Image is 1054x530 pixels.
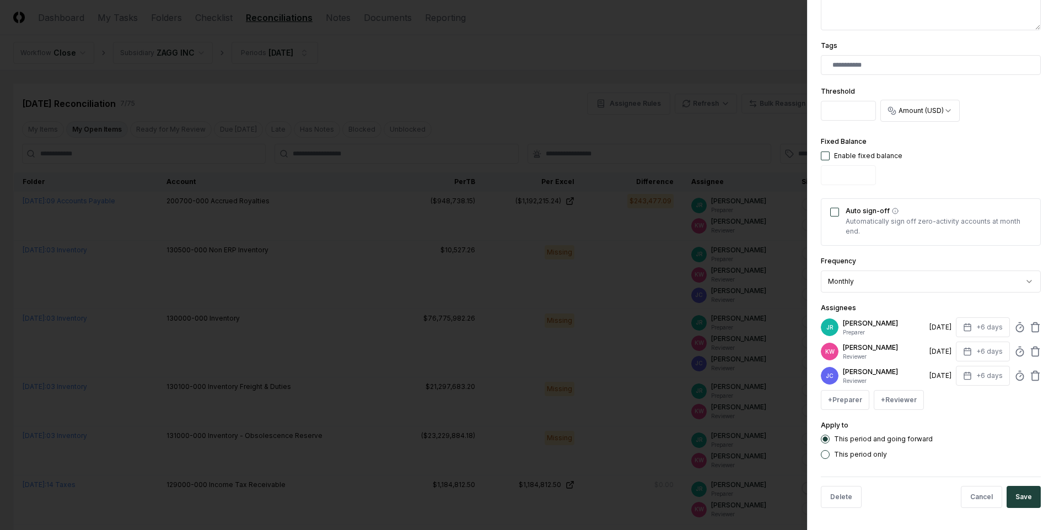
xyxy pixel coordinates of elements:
[825,348,835,356] span: KW
[826,372,833,380] span: JC
[821,304,856,312] label: Assignees
[929,322,951,332] div: [DATE]
[843,377,925,385] p: Reviewer
[956,342,1010,361] button: +6 days
[834,436,933,442] label: This period and going forward
[826,323,833,332] span: JR
[821,87,855,95] label: Threshold
[834,151,902,161] div: Enable fixed balance
[821,421,848,429] label: Apply to
[821,486,862,508] button: Delete
[1007,486,1041,508] button: Save
[929,371,951,381] div: [DATE]
[843,328,925,337] p: Preparer
[956,366,1010,386] button: +6 days
[843,318,925,328] p: [PERSON_NAME]
[961,486,1002,508] button: Cancel
[821,137,867,145] label: Fixed Balance
[929,347,951,356] div: [DATE]
[892,208,899,214] button: Auto sign-off
[846,217,1031,236] p: Automatically sign off zero-activity accounts at month end.
[843,353,925,361] p: Reviewer
[846,208,1031,214] label: Auto sign-off
[821,41,837,50] label: Tags
[834,451,887,458] label: This period only
[821,390,869,410] button: +Preparer
[874,390,924,410] button: +Reviewer
[843,367,925,377] p: [PERSON_NAME]
[843,343,925,353] p: [PERSON_NAME]
[956,317,1010,337] button: +6 days
[821,257,856,265] label: Frequency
